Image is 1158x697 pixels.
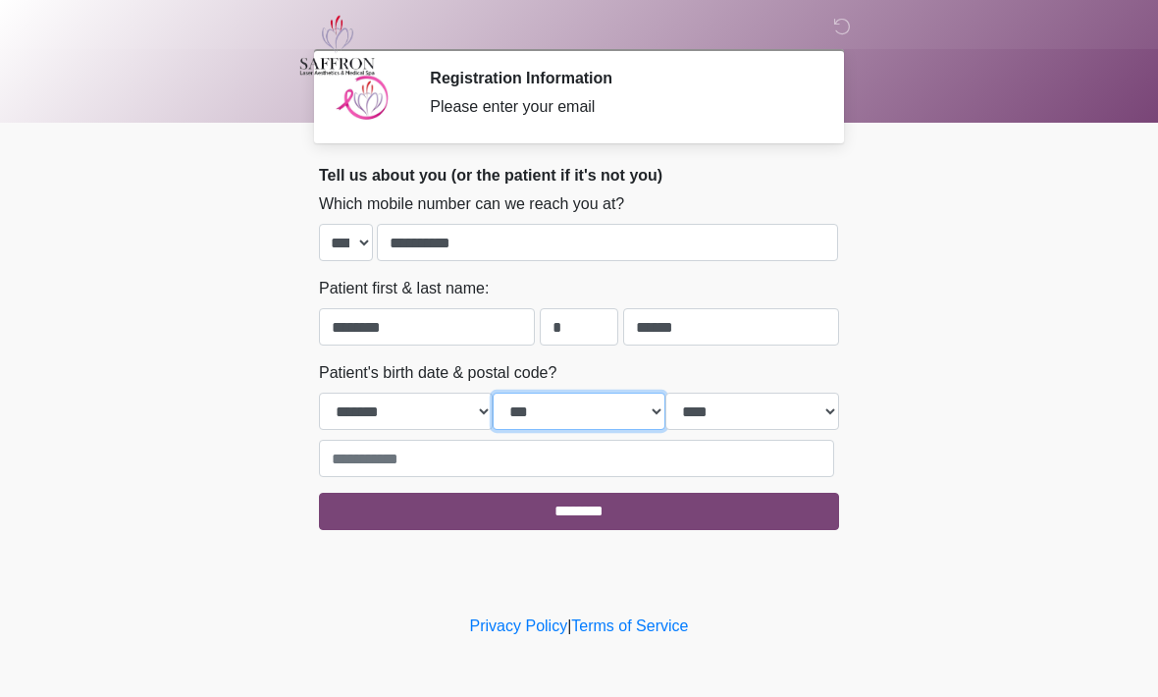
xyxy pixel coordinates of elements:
h2: Tell us about you (or the patient if it's not you) [319,166,839,185]
img: Agent Avatar [334,69,393,128]
a: | [567,617,571,634]
a: Terms of Service [571,617,688,634]
a: Privacy Policy [470,617,568,634]
label: Which mobile number can we reach you at? [319,192,624,216]
div: Please enter your email [430,95,810,119]
label: Patient first & last name: [319,277,489,300]
img: Saffron Laser Aesthetics and Medical Spa Logo [299,15,376,76]
label: Patient's birth date & postal code? [319,361,556,385]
